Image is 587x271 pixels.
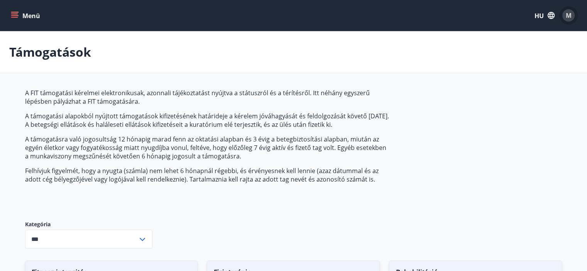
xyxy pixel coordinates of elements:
font: A támogatási alapokból nyújtott támogatások kifizetésének határideje a kérelem jóváhagyását és fe... [25,112,389,129]
button: M [559,6,578,25]
font: M [566,11,572,20]
button: menü [9,8,43,22]
font: A FIT támogatási kérelmei elektronikusak, azonnali tájékoztatást nyújtva a státuszról és a téríté... [25,89,370,106]
font: HU [535,12,544,20]
font: Menü [22,12,40,20]
font: Felhívjuk figyelmét, hogy a nyugta (számla) nem lehet 6 hónapnál régebbi, és érvényesnek kell len... [25,167,379,183]
font: Támogatások [9,44,91,60]
font: A támogatásra való jogosultság 12 hónapig marad fenn az oktatási alapban és 3 évig a betegbiztosí... [25,135,386,160]
button: HU [531,8,558,23]
font: Kategória [25,221,51,228]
